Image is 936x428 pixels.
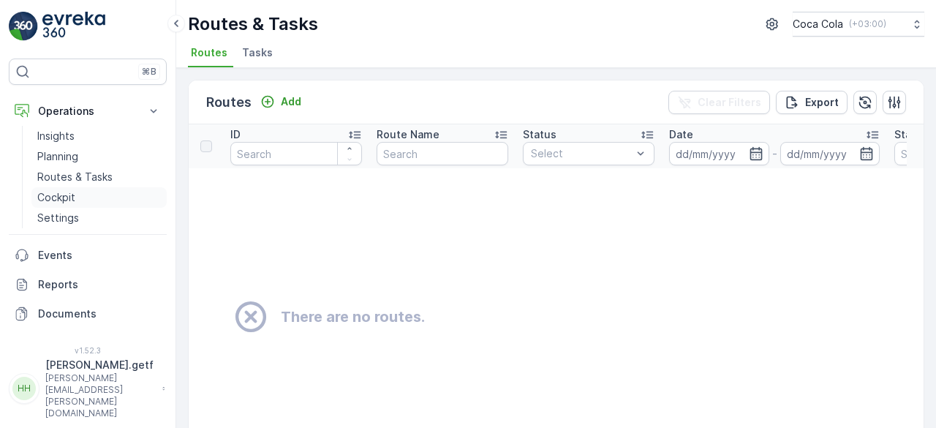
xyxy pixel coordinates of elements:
[38,248,161,263] p: Events
[523,127,556,142] p: Status
[9,270,167,299] a: Reports
[37,190,75,205] p: Cockpit
[849,18,886,30] p: ( +03:00 )
[9,346,167,355] span: v 1.52.3
[31,167,167,187] a: Routes & Tasks
[37,211,79,225] p: Settings
[9,241,167,270] a: Events
[37,170,113,184] p: Routes & Tasks
[281,306,425,328] h2: There are no routes.
[377,127,439,142] p: Route Name
[9,12,38,41] img: logo
[45,358,155,372] p: [PERSON_NAME].getf
[776,91,848,114] button: Export
[38,307,161,321] p: Documents
[668,91,770,114] button: Clear Filters
[38,104,137,119] p: Operations
[230,127,241,142] p: ID
[669,142,769,165] input: dd/mm/yyyy
[42,12,105,41] img: logo_light-DOdMpM7g.png
[31,187,167,208] a: Cockpit
[31,208,167,228] a: Settings
[142,66,156,78] p: ⌘B
[45,372,155,419] p: [PERSON_NAME][EMAIL_ADDRESS][PERSON_NAME][DOMAIN_NAME]
[230,142,362,165] input: Search
[188,12,318,36] p: Routes & Tasks
[12,377,36,400] div: HH
[254,93,307,110] button: Add
[377,142,508,165] input: Search
[37,129,75,143] p: Insights
[531,146,632,161] p: Select
[793,12,924,37] button: Coca Cola(+03:00)
[242,45,273,60] span: Tasks
[669,127,693,142] p: Date
[793,17,843,31] p: Coca Cola
[780,142,880,165] input: dd/mm/yyyy
[191,45,227,60] span: Routes
[38,277,161,292] p: Reports
[206,92,252,113] p: Routes
[31,126,167,146] a: Insights
[9,299,167,328] a: Documents
[31,146,167,167] a: Planning
[37,149,78,164] p: Planning
[281,94,301,109] p: Add
[9,358,167,419] button: HH[PERSON_NAME].getf[PERSON_NAME][EMAIL_ADDRESS][PERSON_NAME][DOMAIN_NAME]
[9,97,167,126] button: Operations
[805,95,839,110] p: Export
[698,95,761,110] p: Clear Filters
[772,145,777,162] p: -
